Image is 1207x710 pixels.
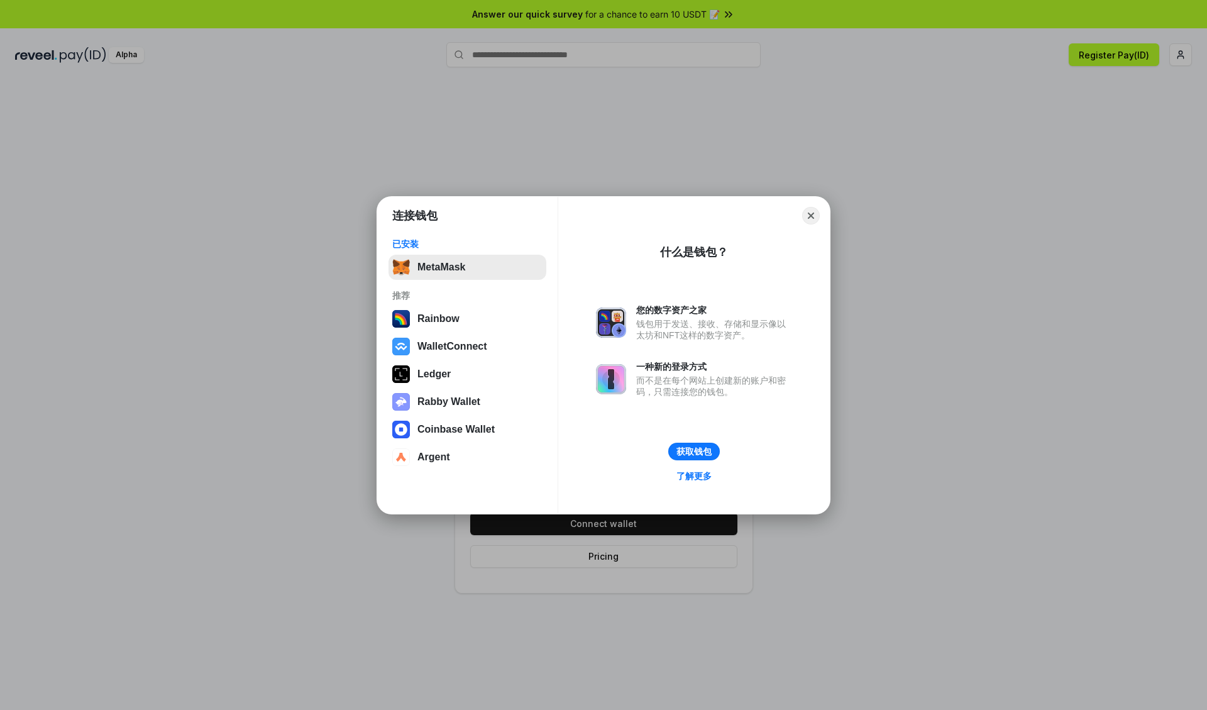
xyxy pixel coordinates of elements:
[392,208,438,223] h1: 连接钱包
[596,308,626,338] img: svg+xml,%3Csvg%20xmlns%3D%22http%3A%2F%2Fwww.w3.org%2F2000%2Fsvg%22%20fill%3D%22none%22%20viewBox...
[392,238,543,250] div: 已安装
[636,318,792,341] div: 钱包用于发送、接收、存储和显示像以太坊和NFT这样的数字资产。
[802,207,820,225] button: Close
[389,306,546,331] button: Rainbow
[417,396,480,408] div: Rabby Wallet
[668,443,720,460] button: 获取钱包
[596,364,626,394] img: svg+xml,%3Csvg%20xmlns%3D%22http%3A%2F%2Fwww.w3.org%2F2000%2Fsvg%22%20fill%3D%22none%22%20viewBox...
[417,262,465,273] div: MetaMask
[389,362,546,387] button: Ledger
[392,338,410,355] img: svg+xml,%3Csvg%20width%3D%2228%22%20height%3D%2228%22%20viewBox%3D%220%200%2028%2028%22%20fill%3D...
[392,290,543,301] div: 推荐
[669,468,719,484] a: 了解更多
[417,452,450,463] div: Argent
[676,446,712,457] div: 获取钱包
[389,255,546,280] button: MetaMask
[660,245,728,260] div: 什么是钱包？
[636,304,792,316] div: 您的数字资产之家
[636,375,792,397] div: 而不是在每个网站上创建新的账户和密码，只需连接您的钱包。
[392,448,410,466] img: svg+xml,%3Csvg%20width%3D%2228%22%20height%3D%2228%22%20viewBox%3D%220%200%2028%2028%22%20fill%3D...
[417,313,460,324] div: Rainbow
[417,424,495,435] div: Coinbase Wallet
[676,470,712,482] div: 了解更多
[392,310,410,328] img: svg+xml,%3Csvg%20width%3D%22120%22%20height%3D%22120%22%20viewBox%3D%220%200%20120%20120%22%20fil...
[392,421,410,438] img: svg+xml,%3Csvg%20width%3D%2228%22%20height%3D%2228%22%20viewBox%3D%220%200%2028%2028%22%20fill%3D...
[392,393,410,411] img: svg+xml,%3Csvg%20xmlns%3D%22http%3A%2F%2Fwww.w3.org%2F2000%2Fsvg%22%20fill%3D%22none%22%20viewBox...
[392,365,410,383] img: svg+xml,%3Csvg%20xmlns%3D%22http%3A%2F%2Fwww.w3.org%2F2000%2Fsvg%22%20width%3D%2228%22%20height%3...
[389,417,546,442] button: Coinbase Wallet
[417,369,451,380] div: Ledger
[417,341,487,352] div: WalletConnect
[389,334,546,359] button: WalletConnect
[392,258,410,276] img: svg+xml,%3Csvg%20fill%3D%22none%22%20height%3D%2233%22%20viewBox%3D%220%200%2035%2033%22%20width%...
[636,361,792,372] div: 一种新的登录方式
[389,445,546,470] button: Argent
[389,389,546,414] button: Rabby Wallet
